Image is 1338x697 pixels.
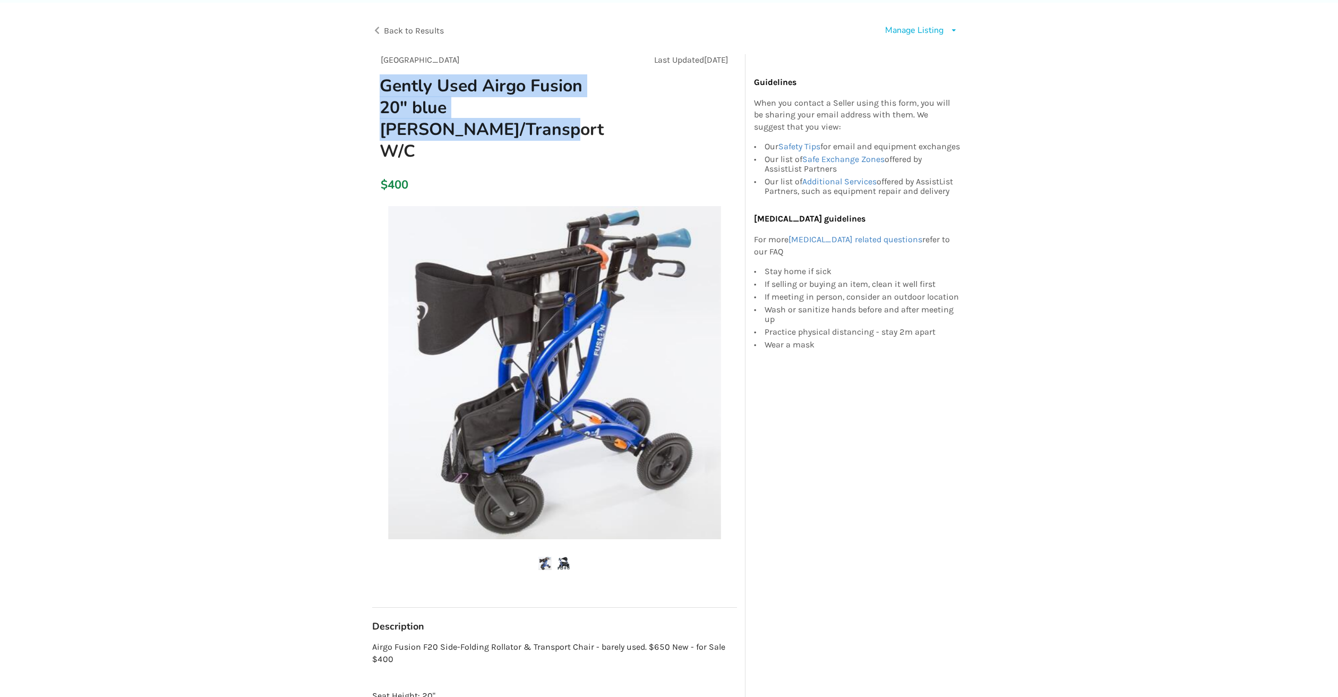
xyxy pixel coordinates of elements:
a: Additional Services [802,176,877,186]
div: If meeting in person, consider an outdoor location [765,291,961,303]
p: When you contact a Seller using this form, you will be sharing your email address with them. We s... [754,97,961,134]
img: gently used airgo fusion 20" blue walker/transport w/c-walker-mobility-vancouver-assistlist-listing [557,557,570,570]
div: $400 [381,177,387,192]
span: [GEOGRAPHIC_DATA] [381,55,460,65]
a: [MEDICAL_DATA] related questions [788,234,922,244]
span: Last Updated [654,55,704,65]
span: Back to Results [384,25,444,36]
div: Manage Listing [885,24,944,37]
a: Safety Tips [778,141,820,151]
b: Guidelines [754,77,796,87]
div: If selling or buying an item, clean it well first [765,278,961,291]
a: Safe Exchange Zones [802,154,885,164]
div: Our list of offered by AssistList Partners, such as equipment repair and delivery [765,175,961,196]
img: gently used airgo fusion 20" blue walker/transport w/c-walker-mobility-vancouver-assistlist-listing [538,557,552,570]
div: Our list of offered by AssistList Partners [765,153,961,175]
span: [DATE] [704,55,728,65]
p: For more refer to our FAQ [754,234,961,258]
b: [MEDICAL_DATA] guidelines [754,214,865,224]
div: Stay home if sick [765,267,961,278]
div: Practice physical distancing - stay 2m apart [765,326,961,338]
div: Our for email and equipment exchanges [765,142,961,153]
h1: Gently Used Airgo Fusion 20" blue [PERSON_NAME]/Transport W/C [371,75,622,163]
div: Wash or sanitize hands before and after meeting up [765,303,961,326]
div: Wear a mask [765,338,961,350]
h3: Description [372,620,737,633]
